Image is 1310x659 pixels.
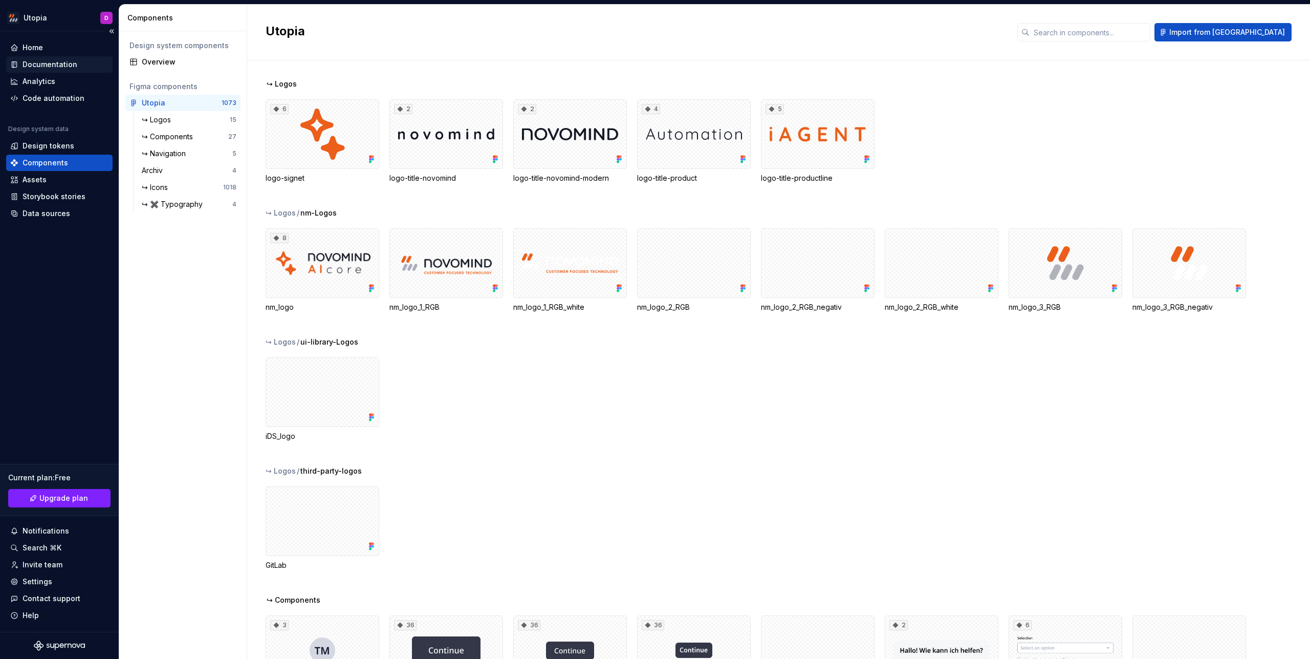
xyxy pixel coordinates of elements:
[142,132,197,142] div: ↪ Components
[23,93,84,103] div: Code automation
[8,473,111,483] div: Current plan : Free
[637,228,751,312] div: nm_logo_2_RGB
[642,620,664,630] div: 36
[6,56,113,73] a: Documentation
[138,112,241,128] a: ↪ Logos15
[270,104,289,114] div: 6
[266,99,379,183] div: 6logo-signet
[761,228,875,312] div: nm_logo_2_RGB_negativ
[232,200,236,208] div: 4
[23,76,55,87] div: Analytics
[300,208,337,218] span: nm-Logos
[23,59,77,70] div: Documentation
[761,173,875,183] div: logo-title-productline
[513,99,627,183] div: 2logo-title-novomind-modern
[142,98,165,108] div: Utopia
[389,99,503,183] div: 2logo-title-novomind
[266,337,296,347] div: ↪ Logos
[6,590,113,607] button: Contact support
[34,641,85,651] svg: Supernova Logo
[297,208,299,218] span: /
[637,302,751,312] div: nm_logo_2_RGB
[1132,302,1246,312] div: nm_logo_3_RGB_negativ
[232,166,236,175] div: 4
[23,42,43,53] div: Home
[513,228,627,312] div: nm_logo_1_RGB_white
[885,228,998,312] div: nm_logo_2_RGB_white
[889,620,908,630] div: 2
[6,540,113,556] button: Search ⌘K
[6,557,113,573] a: Invite team
[6,39,113,56] a: Home
[223,183,236,192] div: 1018
[300,337,358,347] span: ui-library-Logos
[23,175,47,185] div: Assets
[142,57,236,67] div: Overview
[127,13,243,23] div: Components
[266,173,379,183] div: logo-signet
[23,208,70,219] div: Data sources
[39,493,88,503] span: Upgrade plan
[24,13,47,23] div: Utopia
[23,192,85,202] div: Storybook stories
[138,162,241,179] a: Archiv4
[129,81,236,92] div: Figma components
[23,593,80,604] div: Contact support
[266,302,379,312] div: nm_logo
[270,620,289,630] div: 3
[394,104,412,114] div: 2
[297,466,299,476] span: /
[8,125,69,133] div: Design system data
[266,466,296,476] div: ↪ Logos
[270,233,289,243] div: 8
[6,73,113,90] a: Analytics
[266,560,379,570] div: GitLab
[142,115,175,125] div: ↪ Logos
[6,523,113,539] button: Notifications
[23,610,39,621] div: Help
[1132,228,1246,312] div: nm_logo_3_RGB_negativ
[129,40,236,51] div: Design system components
[23,526,69,536] div: Notifications
[1009,228,1122,312] div: nm_logo_3_RGB
[23,543,61,553] div: Search ⌘K
[6,90,113,107] a: Code automation
[6,172,113,188] a: Assets
[23,560,62,570] div: Invite team
[513,173,627,183] div: logo-title-novomind-modern
[23,158,68,168] div: Components
[761,302,875,312] div: nm_logo_2_RGB_negativ
[394,620,417,630] div: 36
[1013,620,1032,630] div: 6
[266,431,379,441] div: iDS_logo
[142,182,172,193] div: ↪ Icons
[267,79,297,89] span: ↪ Logos
[297,337,299,347] span: /
[266,486,379,570] div: GitLab
[389,302,503,312] div: nm_logo_1_RGB
[637,173,751,183] div: logo-title-product
[1009,302,1122,312] div: nm_logo_3_RGB
[230,116,236,124] div: 15
[266,23,1005,39] h2: Utopia
[2,7,117,29] button: UtopiaD
[6,573,113,590] a: Settings
[266,208,296,218] div: ↪ Logos
[138,196,241,212] a: ↪ ✖️ Typography4
[266,357,379,441] div: iDS_logo
[125,54,241,70] a: Overview
[138,179,241,196] a: ↪ Icons1018
[125,95,241,111] a: Utopia1073
[222,99,236,107] div: 1073
[232,150,236,158] div: 5
[6,155,113,171] a: Components
[104,14,108,22] div: D
[518,104,536,114] div: 2
[513,302,627,312] div: nm_logo_1_RGB_white
[1169,27,1285,37] span: Import from [GEOGRAPHIC_DATA]
[885,302,998,312] div: nm_logo_2_RGB_white
[766,104,784,114] div: 5
[228,133,236,141] div: 27
[300,466,362,476] span: third-party-logos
